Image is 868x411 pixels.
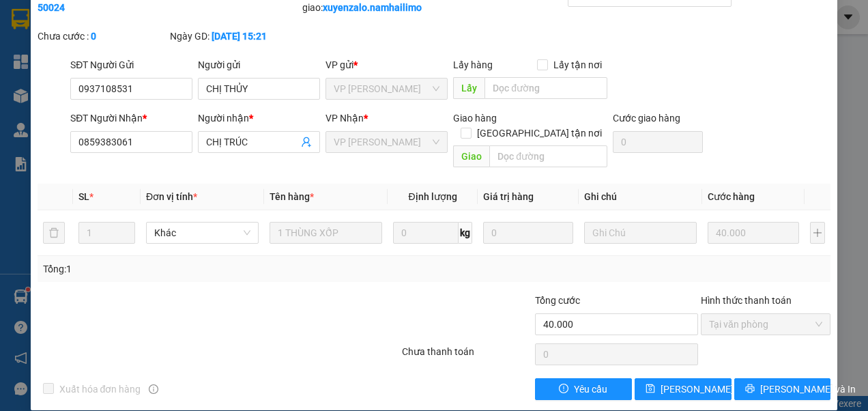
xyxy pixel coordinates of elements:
[43,222,65,244] button: delete
[745,384,755,395] span: printer
[810,222,826,244] button: plus
[334,79,439,99] span: VP Phan Thiết
[154,223,250,243] span: Khác
[734,378,831,400] button: printer[PERSON_NAME] và In
[212,31,267,42] b: [DATE] 15:21
[559,384,568,395] span: exclamation-circle
[453,59,493,70] span: Lấy hàng
[548,57,607,72] span: Lấy tận nơi
[584,222,697,244] input: Ghi Chú
[760,382,856,397] span: [PERSON_NAME] và In
[635,378,732,400] button: save[PERSON_NAME] thay đổi
[146,191,197,202] span: Đơn vị tính
[472,126,607,141] span: [GEOGRAPHIC_DATA] tận nơi
[459,222,472,244] span: kg
[323,2,422,13] b: xuyenzalo.namhailimo
[198,57,320,72] div: Người gửi
[43,261,336,277] div: Tổng: 1
[483,222,573,244] input: 0
[408,191,457,202] span: Định lượng
[70,111,192,126] div: SĐT Người Nhận
[453,77,484,99] span: Lấy
[325,57,448,72] div: VP gửi
[270,222,382,244] input: VD: Bàn, Ghế
[709,314,822,335] span: Tại văn phòng
[170,29,300,44] div: Ngày GD:
[301,137,312,147] span: user-add
[325,113,364,124] span: VP Nhận
[484,77,607,99] input: Dọc đường
[91,31,96,42] b: 0
[535,295,580,306] span: Tổng cước
[38,29,167,44] div: Chưa cước :
[613,113,680,124] label: Cước giao hàng
[483,191,534,202] span: Giá trị hàng
[453,113,497,124] span: Giao hàng
[149,384,158,394] span: info-circle
[579,184,702,210] th: Ghi chú
[646,384,655,395] span: save
[708,191,755,202] span: Cước hàng
[535,378,632,400] button: exclamation-circleYêu cầu
[661,382,770,397] span: [PERSON_NAME] thay đổi
[334,132,439,152] span: VP Phạm Ngũ Lão
[453,145,489,167] span: Giao
[198,111,320,126] div: Người nhận
[701,295,792,306] label: Hình thức thanh toán
[78,191,89,202] span: SL
[574,382,607,397] span: Yêu cầu
[613,131,703,153] input: Cước giao hàng
[489,145,607,167] input: Dọc đường
[54,382,147,397] span: Xuất hóa đơn hàng
[70,57,192,72] div: SĐT Người Gửi
[401,344,533,368] div: Chưa thanh toán
[708,222,798,244] input: 0
[270,191,314,202] span: Tên hàng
